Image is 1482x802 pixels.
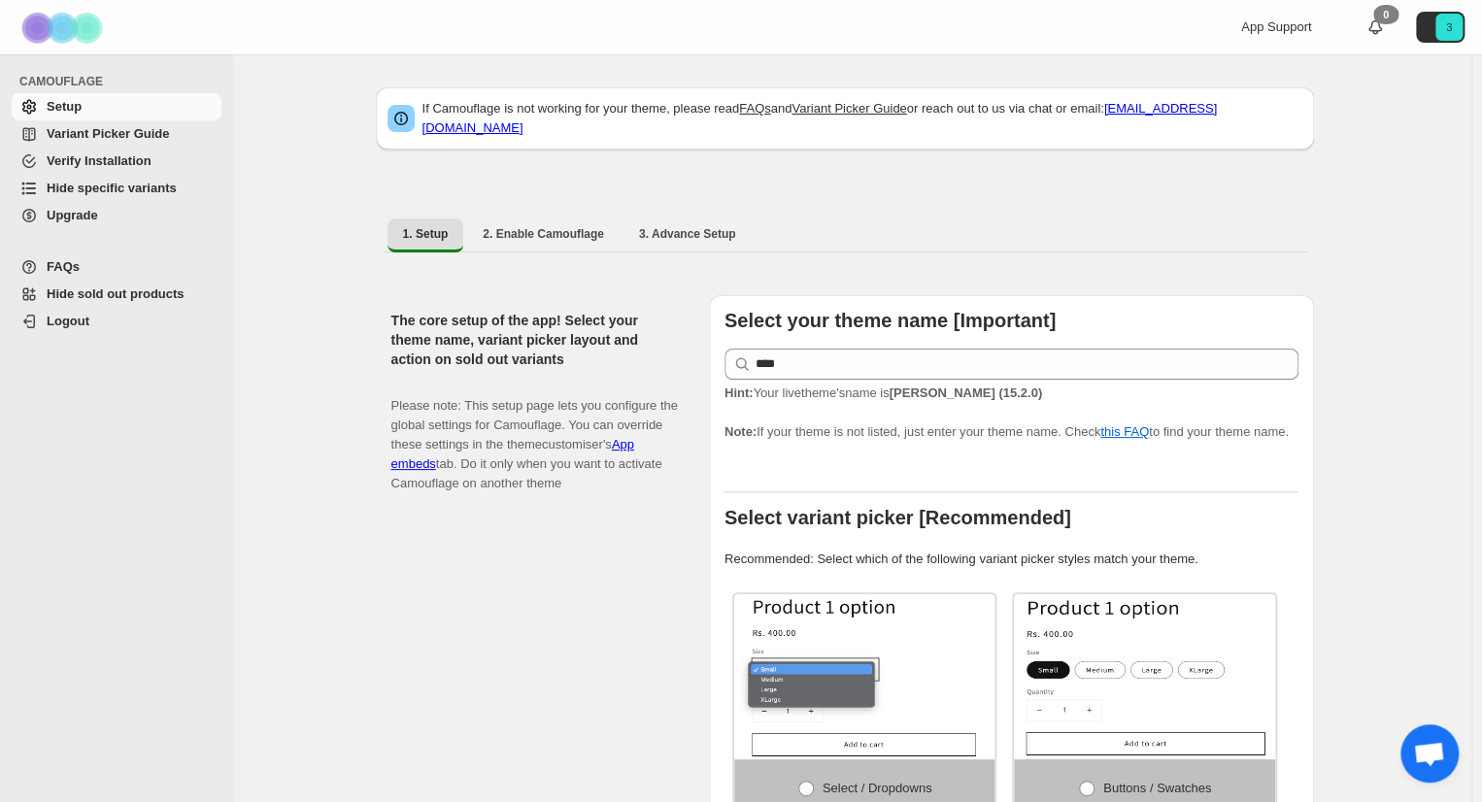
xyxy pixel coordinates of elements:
span: Hide sold out products [47,286,185,301]
a: Verify Installation [12,148,221,175]
img: Buttons / Swatches [1014,594,1275,759]
strong: Hint: [724,385,754,400]
span: Your live theme's name is [724,385,1042,400]
span: Logout [47,314,89,328]
a: Setup [12,93,221,120]
div: 0 [1373,5,1398,24]
a: Variant Picker Guide [12,120,221,148]
span: Verify Installation [47,153,152,168]
img: Camouflage [16,1,113,54]
span: Variant Picker Guide [47,126,169,141]
a: FAQs [12,253,221,281]
strong: [PERSON_NAME] (15.2.0) [889,385,1042,400]
span: Setup [47,99,82,114]
a: Hide specific variants [12,175,221,202]
p: If Camouflage is not working for your theme, please read and or reach out to us via chat or email: [422,99,1302,138]
p: Please note: This setup page lets you configure the global settings for Camouflage. You can overr... [391,377,678,493]
a: Hide sold out products [12,281,221,308]
a: Open chat [1400,724,1459,783]
span: 3. Advance Setup [639,226,736,242]
text: 3 [1446,21,1452,33]
span: 1. Setup [403,226,449,242]
span: 2. Enable Camouflage [483,226,604,242]
span: App Support [1241,19,1311,34]
span: Buttons / Swatches [1103,781,1211,795]
img: Select / Dropdowns [734,594,995,759]
strong: Note: [724,424,757,439]
a: Variant Picker Guide [792,101,906,116]
span: Select / Dropdowns [823,781,932,795]
a: this FAQ [1100,424,1149,439]
button: Avatar with initials 3 [1416,12,1465,43]
p: Recommended: Select which of the following variant picker styles match your theme. [724,550,1298,569]
a: 0 [1365,17,1385,37]
h2: The core setup of the app! Select your theme name, variant picker layout and action on sold out v... [391,311,678,369]
a: Logout [12,308,221,335]
b: Select your theme name [Important] [724,310,1056,331]
span: Hide specific variants [47,181,177,195]
span: CAMOUFLAGE [19,74,223,89]
p: If your theme is not listed, just enter your theme name. Check to find your theme name. [724,384,1298,442]
b: Select variant picker [Recommended] [724,507,1071,528]
span: FAQs [47,259,80,274]
a: FAQs [739,101,771,116]
span: Avatar with initials 3 [1435,14,1463,41]
span: Upgrade [47,208,98,222]
a: Upgrade [12,202,221,229]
